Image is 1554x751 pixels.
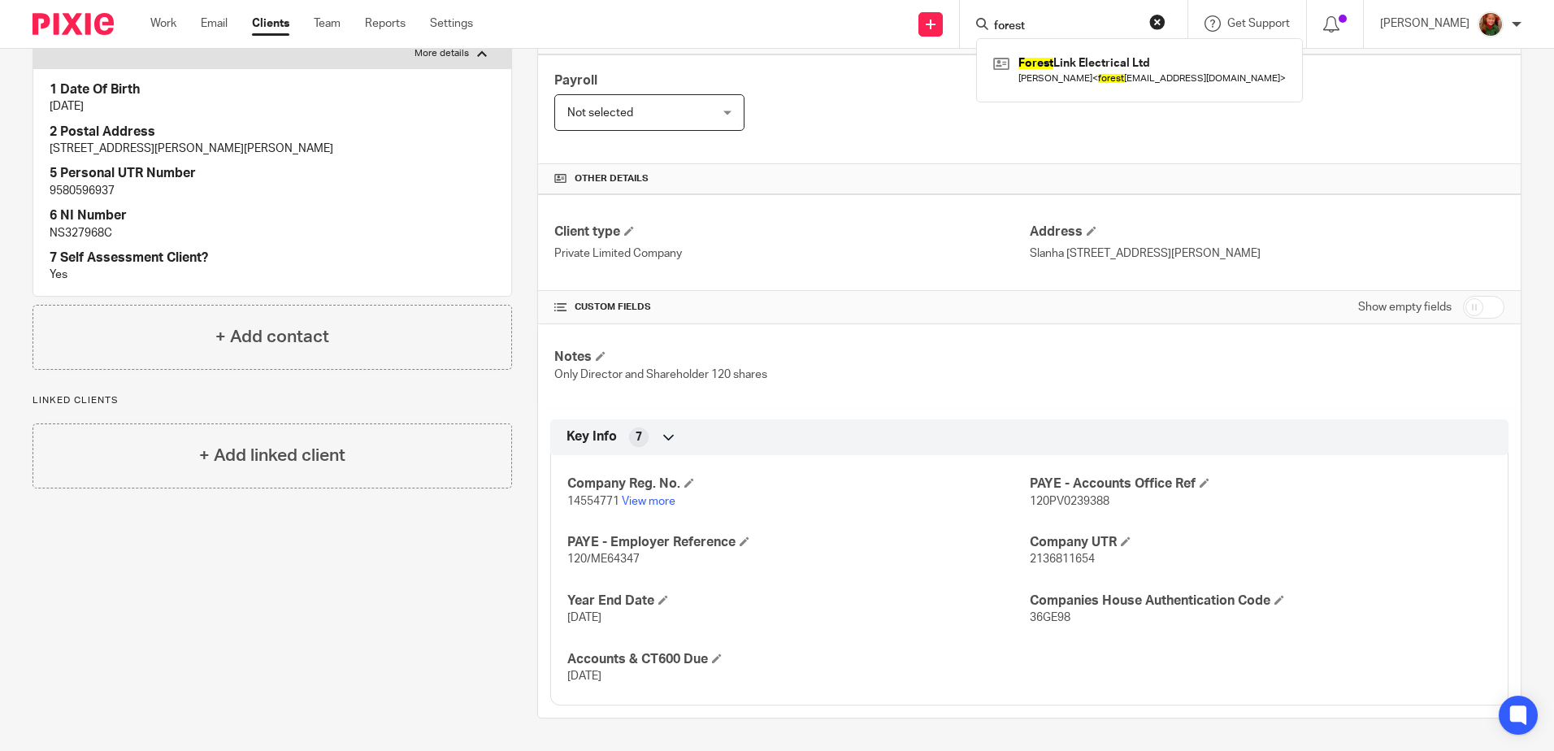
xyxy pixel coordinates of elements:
[554,369,767,380] span: Only Director and Shareholder 120 shares
[567,651,1029,668] h4: Accounts & CT600 Due
[1030,475,1491,493] h4: PAYE - Accounts Office Ref
[1380,15,1469,32] p: [PERSON_NAME]
[567,553,640,565] span: 120/ME64347
[1030,593,1491,610] h4: Companies House Authentication Code
[636,429,642,445] span: 7
[567,612,601,623] span: [DATE]
[252,15,289,32] a: Clients
[1030,534,1491,551] h4: Company UTR
[567,593,1029,610] h4: Year End Date
[554,224,1029,241] h4: Client type
[50,165,495,182] h4: 5 Personal UTR Number
[430,15,473,32] a: Settings
[567,496,619,507] span: 14554771
[1358,299,1452,315] label: Show empty fields
[554,74,597,87] span: Payroll
[314,15,341,32] a: Team
[1030,245,1504,262] p: Slanha [STREET_ADDRESS][PERSON_NAME]
[567,107,633,119] span: Not selected
[554,349,1029,366] h4: Notes
[567,475,1029,493] h4: Company Reg. No.
[201,15,228,32] a: Email
[1030,612,1070,623] span: 36GE98
[415,47,469,60] p: More details
[50,81,495,98] h4: 1 Date Of Birth
[575,172,649,185] span: Other details
[567,534,1029,551] h4: PAYE - Employer Reference
[215,324,329,349] h4: + Add contact
[50,141,495,157] p: [STREET_ADDRESS][PERSON_NAME][PERSON_NAME]
[50,267,495,283] p: Yes
[199,443,345,468] h4: + Add linked client
[992,20,1139,34] input: Search
[1030,496,1109,507] span: 120PV0239388
[33,13,114,35] img: Pixie
[50,207,495,224] h4: 6 NI Number
[50,250,495,267] h4: 7 Self Assessment Client?
[567,671,601,682] span: [DATE]
[622,496,675,507] a: View more
[33,394,512,407] p: Linked clients
[50,98,495,115] p: [DATE]
[365,15,406,32] a: Reports
[1030,553,1095,565] span: 2136811654
[150,15,176,32] a: Work
[1227,18,1290,29] span: Get Support
[554,245,1029,262] p: Private Limited Company
[566,428,617,445] span: Key Info
[1030,224,1504,241] h4: Address
[554,301,1029,314] h4: CUSTOM FIELDS
[50,225,495,241] p: NS327968C
[1149,14,1165,30] button: Clear
[1478,11,1504,37] img: sallycropped.JPG
[50,124,495,141] h4: 2 Postal Address
[50,183,495,199] p: 9580596937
